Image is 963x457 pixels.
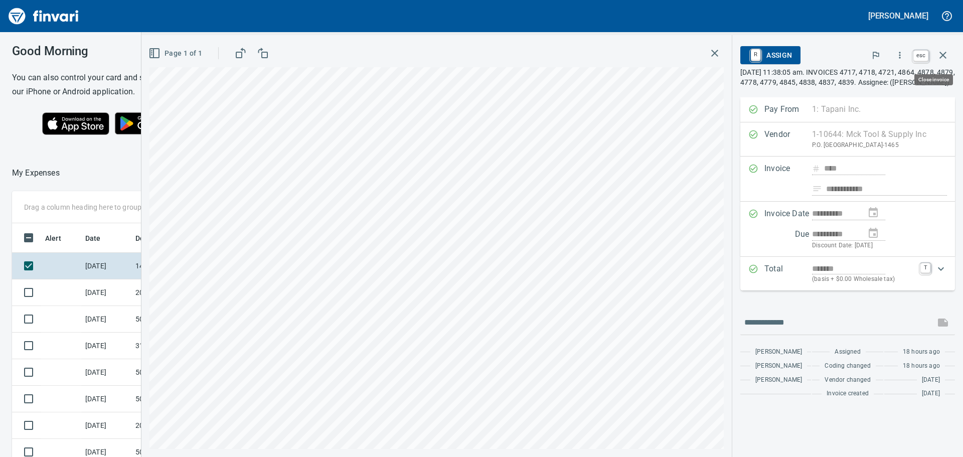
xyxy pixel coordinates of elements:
span: Invoice created [827,389,869,399]
h5: [PERSON_NAME] [868,11,928,21]
button: Flag [865,44,887,66]
span: 18 hours ago [903,361,940,371]
span: Description [135,232,173,244]
td: [DATE] [81,333,131,359]
td: 20.13178.65 [131,412,222,439]
img: Get it on Google Play [109,107,196,140]
td: [DATE] [81,359,131,386]
p: Total [764,263,812,284]
span: Date [85,232,114,244]
p: [DATE] 11:38:05 am. INVOICES 4717, 4718, 4721, 4864, 4878, 4879, 4778, 4779, 4845, 4838, 4837, 48... [740,67,955,87]
span: Page 1 of 1 [150,47,202,60]
span: Date [85,232,101,244]
td: 50.10956.65 [131,386,222,412]
td: [DATE] [81,386,131,412]
td: 31.1158.65 [131,333,222,359]
span: This records your message into the invoice and notifies anyone mentioned [931,311,955,335]
span: [PERSON_NAME] [755,361,802,371]
img: Download on the App Store [42,112,109,135]
span: Alert [45,232,74,244]
a: R [751,49,760,60]
span: Coding changed [825,361,870,371]
button: Page 1 of 1 [146,44,206,63]
td: 50.10026.65 [131,359,222,386]
img: Finvari [6,4,81,28]
span: [DATE] [922,389,940,399]
h3: Good Morning [12,44,225,58]
div: Expand [740,257,955,290]
span: Vendor changed [825,375,870,385]
span: Assigned [835,347,860,357]
nav: breadcrumb [12,167,60,179]
td: 20.13159.65 [131,279,222,306]
td: [DATE] [81,306,131,333]
span: 18 hours ago [903,347,940,357]
span: [PERSON_NAME] [755,347,802,357]
td: 50.10006.65 [131,306,222,333]
button: More [889,44,911,66]
span: Assign [748,47,792,64]
span: [DATE] [922,375,940,385]
p: (basis + $0.00 Wholesale tax) [812,274,914,284]
span: [PERSON_NAME] [755,375,802,385]
button: RAssign [740,46,800,64]
h6: You can also control your card and submit expenses from our iPhone or Android application. [12,71,225,99]
span: Description [135,232,186,244]
p: Drag a column heading here to group the table [24,202,171,212]
td: 1410.03.0104 [131,253,222,279]
td: [DATE] [81,412,131,439]
span: Alert [45,232,61,244]
td: [DATE] [81,279,131,306]
button: [PERSON_NAME] [866,8,931,24]
td: [DATE] [81,253,131,279]
a: T [920,263,930,273]
p: My Expenses [12,167,60,179]
a: esc [913,50,928,61]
